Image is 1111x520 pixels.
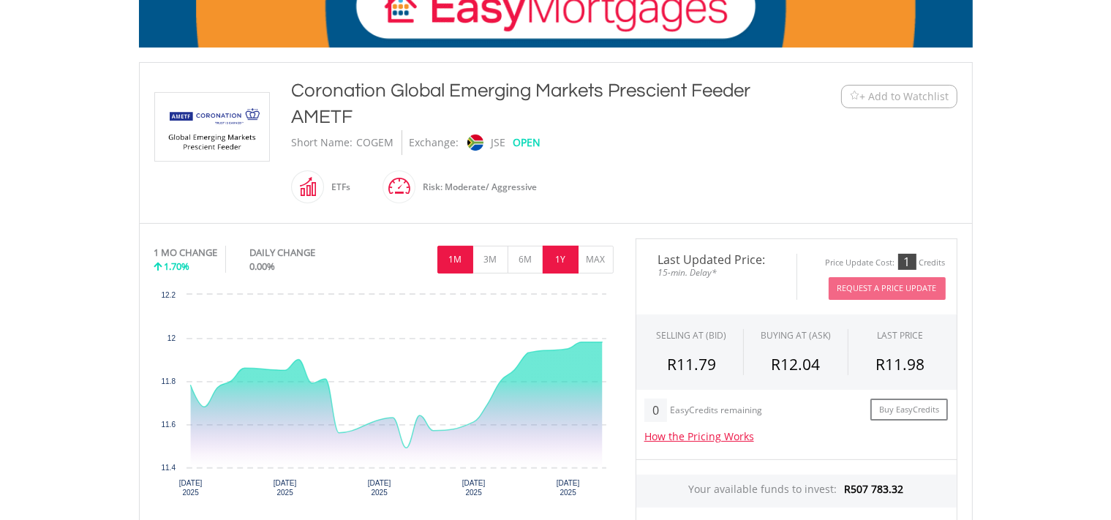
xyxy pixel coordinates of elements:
[157,93,267,161] img: EQU.ZA.COGEM.png
[274,479,297,497] text: [DATE] 2025
[667,354,716,374] span: R11.79
[578,246,614,274] button: MAX
[462,479,486,497] text: [DATE] 2025
[870,399,948,421] a: Buy EasyCredits
[154,287,614,507] svg: Interactive chart
[898,254,916,270] div: 1
[249,246,364,260] div: DAILY CHANGE
[162,377,176,385] text: 11.8
[492,130,506,155] div: JSE
[292,130,353,155] div: Short Name:
[416,170,538,205] div: Risk: Moderate/ Aggressive
[154,246,218,260] div: 1 MO CHANGE
[849,91,860,102] img: Watchlist
[771,354,820,374] span: R12.04
[162,291,176,299] text: 12.2
[162,421,176,429] text: 11.6
[829,277,946,300] button: Request A Price Update
[162,464,176,472] text: 11.4
[325,170,351,205] div: ETFs
[165,260,190,273] span: 1.70%
[508,246,543,274] button: 6M
[368,479,391,497] text: [DATE] 2025
[876,354,925,374] span: R11.98
[647,254,786,265] span: Last Updated Price:
[845,482,904,496] span: R507 783.32
[841,85,957,108] button: Watchlist + Add to Watchlist
[467,135,483,151] img: jse.png
[636,475,957,508] div: Your available funds to invest:
[513,130,541,155] div: OPEN
[472,246,508,274] button: 3M
[167,334,176,342] text: 12
[179,479,203,497] text: [DATE] 2025
[249,260,275,273] span: 0.00%
[919,257,946,268] div: Credits
[761,329,831,342] span: BUYING AT (ASK)
[656,329,726,342] div: SELLING AT (BID)
[437,246,473,274] button: 1M
[826,257,895,268] div: Price Update Cost:
[154,287,614,507] div: Chart. Highcharts interactive chart.
[878,329,924,342] div: LAST PRICE
[644,429,754,443] a: How the Pricing Works
[670,405,762,418] div: EasyCredits remaining
[410,130,459,155] div: Exchange:
[860,89,949,104] span: + Add to Watchlist
[644,399,667,422] div: 0
[292,78,751,130] div: Coronation Global Emerging Markets Prescient Feeder AMETF
[647,265,786,279] span: 15-min. Delay*
[543,246,579,274] button: 1Y
[557,479,580,497] text: [DATE] 2025
[357,130,394,155] div: COGEM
